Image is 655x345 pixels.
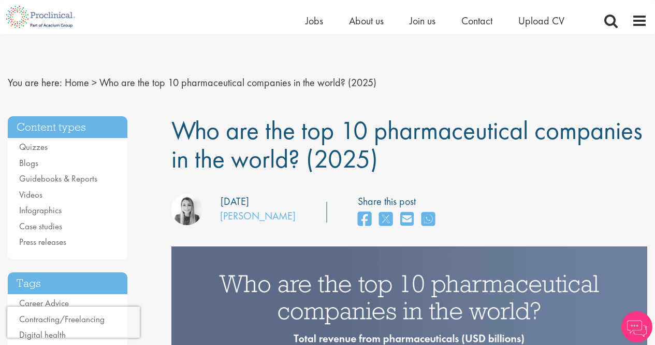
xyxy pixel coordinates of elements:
img: Chatbot [621,311,652,342]
span: Who are the top 10 pharmaceutical companies in the world? (2025) [99,76,376,89]
a: Career Advice [19,297,69,309]
a: share on email [400,209,414,231]
a: share on facebook [358,209,371,231]
a: [PERSON_NAME] [220,209,296,223]
a: Jobs [305,14,323,27]
a: share on whats app [421,209,435,231]
div: [DATE] [221,194,249,209]
a: share on twitter [379,209,392,231]
a: Guidebooks & Reports [19,173,97,184]
a: Infographics [19,204,62,216]
img: Hannah Burke [171,194,202,225]
h3: Content types [8,116,127,139]
label: Share this post [358,194,440,209]
a: Join us [410,14,435,27]
a: Upload CV [518,14,564,27]
a: About us [349,14,384,27]
a: Videos [19,189,42,200]
a: Quizzes [19,141,48,153]
a: Press releases [19,236,66,247]
a: Blogs [19,157,38,169]
span: > [92,76,97,89]
iframe: reCAPTCHA [7,307,140,338]
h3: Tags [8,272,127,295]
a: Contact [461,14,492,27]
span: Who are the top 10 pharmaceutical companies in the world? (2025) [171,114,643,175]
span: You are here: [8,76,62,89]
a: Case studies [19,220,62,232]
a: breadcrumb link [65,76,89,89]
